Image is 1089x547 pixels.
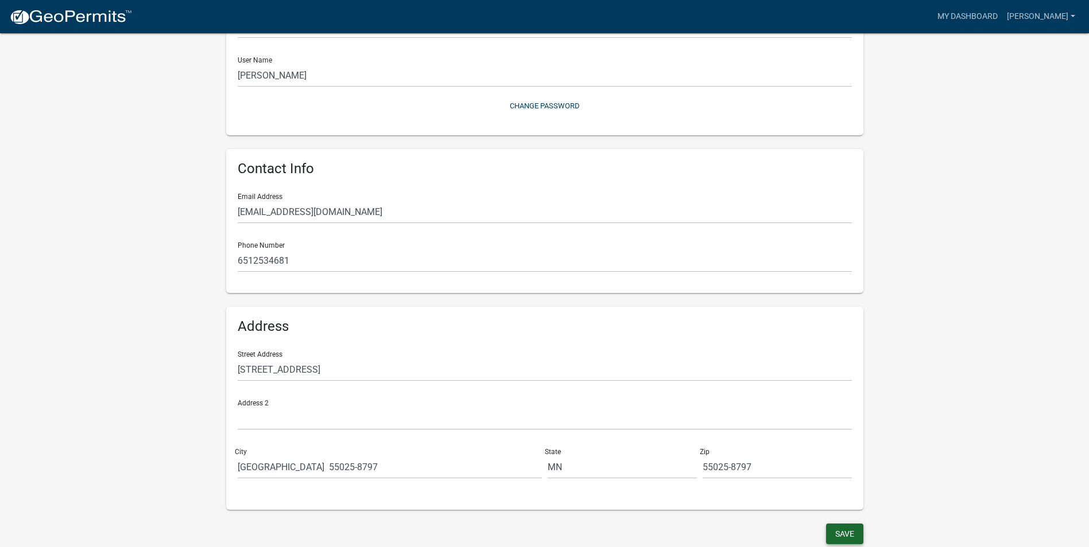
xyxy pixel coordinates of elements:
[1002,6,1080,28] a: [PERSON_NAME]
[238,96,852,115] button: Change Password
[826,523,863,544] button: Save
[238,318,852,335] h6: Address
[933,6,1002,28] a: My Dashboard
[238,161,852,177] h6: Contact Info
